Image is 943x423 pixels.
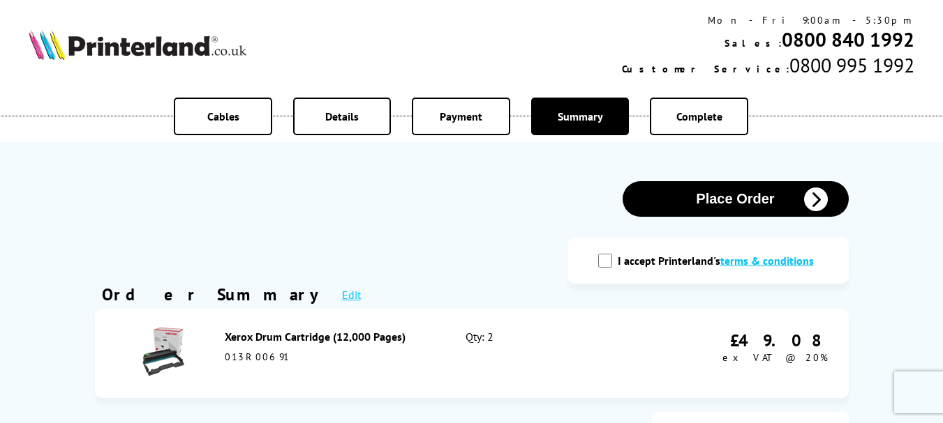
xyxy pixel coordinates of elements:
a: Edit [342,288,361,302]
div: Mon - Fri 9:00am - 5:30pm [622,14,914,26]
span: Details [325,109,359,123]
span: 0800 995 1992 [789,52,914,78]
div: Qty: 2 [466,330,610,377]
span: Complete [676,109,722,123]
div: Xerox Drum Cartridge (12,000 Pages) [225,330,436,344]
div: 013R00691 [225,351,436,363]
div: £49.08 [722,330,828,351]
span: Cables [207,109,239,123]
span: Customer Service: [622,63,789,75]
span: Payment [440,109,482,123]
button: Place Order [623,181,849,217]
span: ex VAT @ 20% [722,351,828,364]
img: Printerland Logo [29,29,246,60]
div: Order Summary [102,284,328,305]
a: modal_tc [720,254,814,268]
span: Sales: [725,37,782,49]
span: Summary [558,109,603,123]
a: 0800 840 1992 [782,26,914,52]
label: I accept Printerland's [618,254,821,268]
img: Xerox Drum Cartridge (12,000 Pages) [139,328,188,376]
